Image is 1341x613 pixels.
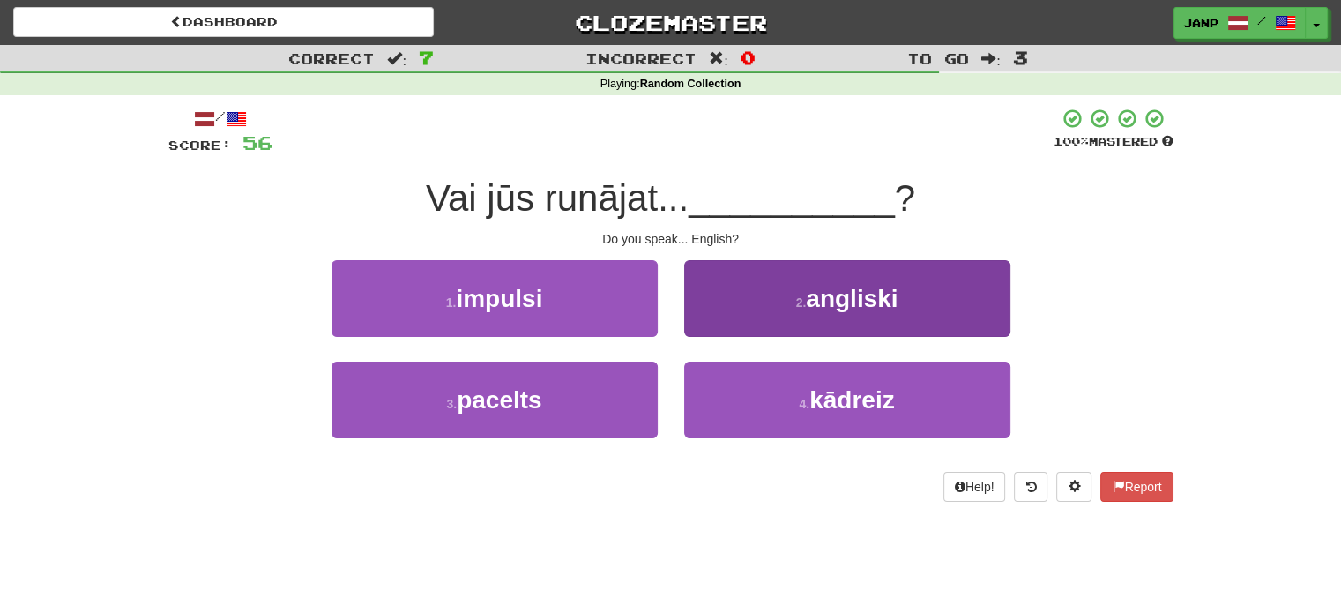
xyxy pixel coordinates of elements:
button: Round history (alt+y) [1014,472,1047,502]
small: 3 . [446,397,457,411]
span: : [387,51,406,66]
small: 4 . [799,397,809,411]
span: ? [895,177,915,219]
a: JanP / [1173,7,1306,39]
span: angliski [806,285,898,312]
small: 1 . [446,295,457,310]
div: / [168,108,272,130]
div: Mastered [1054,134,1173,150]
span: 56 [242,131,272,153]
span: : [709,51,728,66]
span: pacelts [457,386,542,414]
span: To go [907,49,969,67]
button: 1.impulsi [332,260,658,337]
a: Dashboard [13,7,434,37]
span: / [1257,14,1266,26]
span: kādreiz [809,386,895,414]
button: 2.angliski [684,260,1010,337]
span: Incorrect [585,49,697,67]
button: Help! [943,472,1006,502]
span: : [981,51,1001,66]
button: 3.pacelts [332,362,658,438]
small: 2 . [796,295,807,310]
strong: Random Collection [640,78,741,90]
span: Correct [288,49,375,67]
span: JanP [1183,15,1218,31]
span: 3 [1013,47,1028,68]
span: __________ [689,177,895,219]
span: impulsi [456,285,542,312]
button: 4.kādreiz [684,362,1010,438]
span: Vai jūs runājat... [426,177,689,219]
span: 0 [741,47,756,68]
a: Clozemaster [460,7,881,38]
button: Report [1100,472,1173,502]
span: 7 [419,47,434,68]
span: Score: [168,138,232,153]
div: Do you speak... English? [168,230,1173,248]
span: 100 % [1054,134,1089,148]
